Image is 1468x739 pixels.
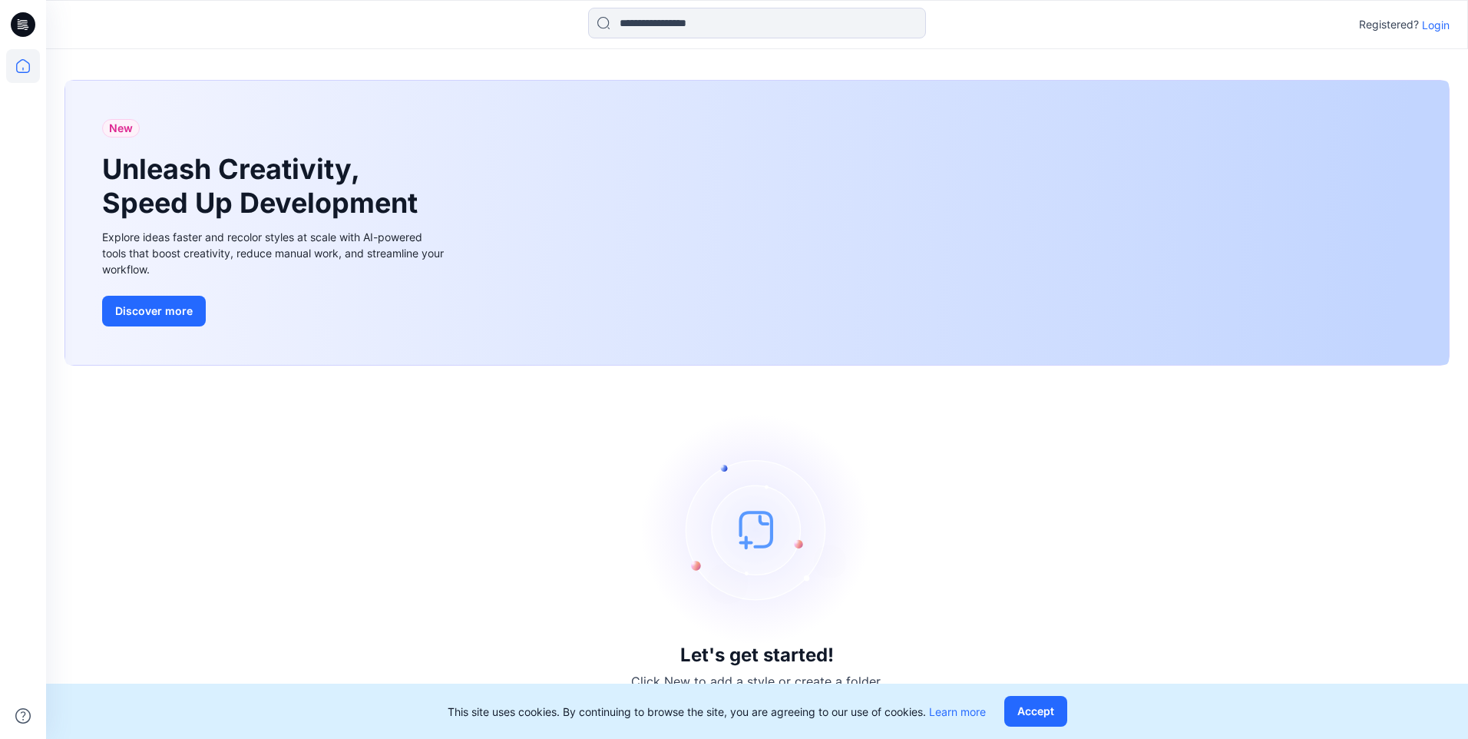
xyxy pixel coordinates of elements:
a: Discover more [102,296,448,326]
p: This site uses cookies. By continuing to browse the site, you are agreeing to our use of cookies. [448,704,986,720]
span: New [109,119,133,138]
img: empty-state-image.svg [642,414,872,645]
div: Explore ideas faster and recolor styles at scale with AI-powered tools that boost creativity, red... [102,229,448,277]
h3: Let's get started! [680,645,834,666]
button: Discover more [102,296,206,326]
p: Registered? [1359,15,1419,34]
button: Accept [1004,696,1067,727]
a: Learn more [929,705,986,718]
p: Login [1422,17,1450,33]
p: Click New to add a style or create a folder. [631,672,883,691]
h1: Unleash Creativity, Speed Up Development [102,153,425,219]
